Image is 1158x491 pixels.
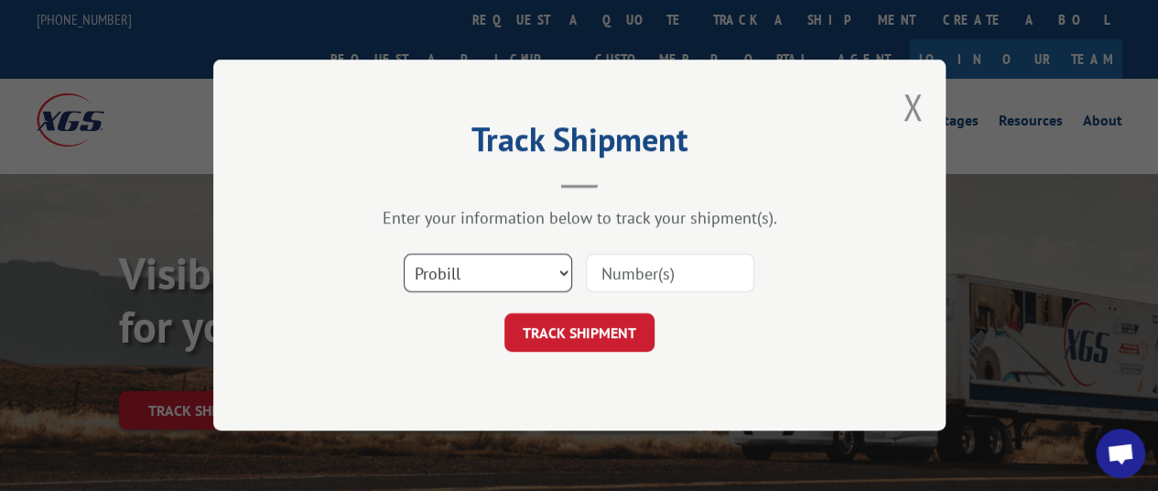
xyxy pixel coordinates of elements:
[305,208,854,229] div: Enter your information below to track your shipment(s).
[903,82,923,131] button: Close modal
[1096,429,1145,478] div: Open chat
[586,255,754,293] input: Number(s)
[504,314,655,353] button: TRACK SHIPMENT
[305,126,854,161] h2: Track Shipment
